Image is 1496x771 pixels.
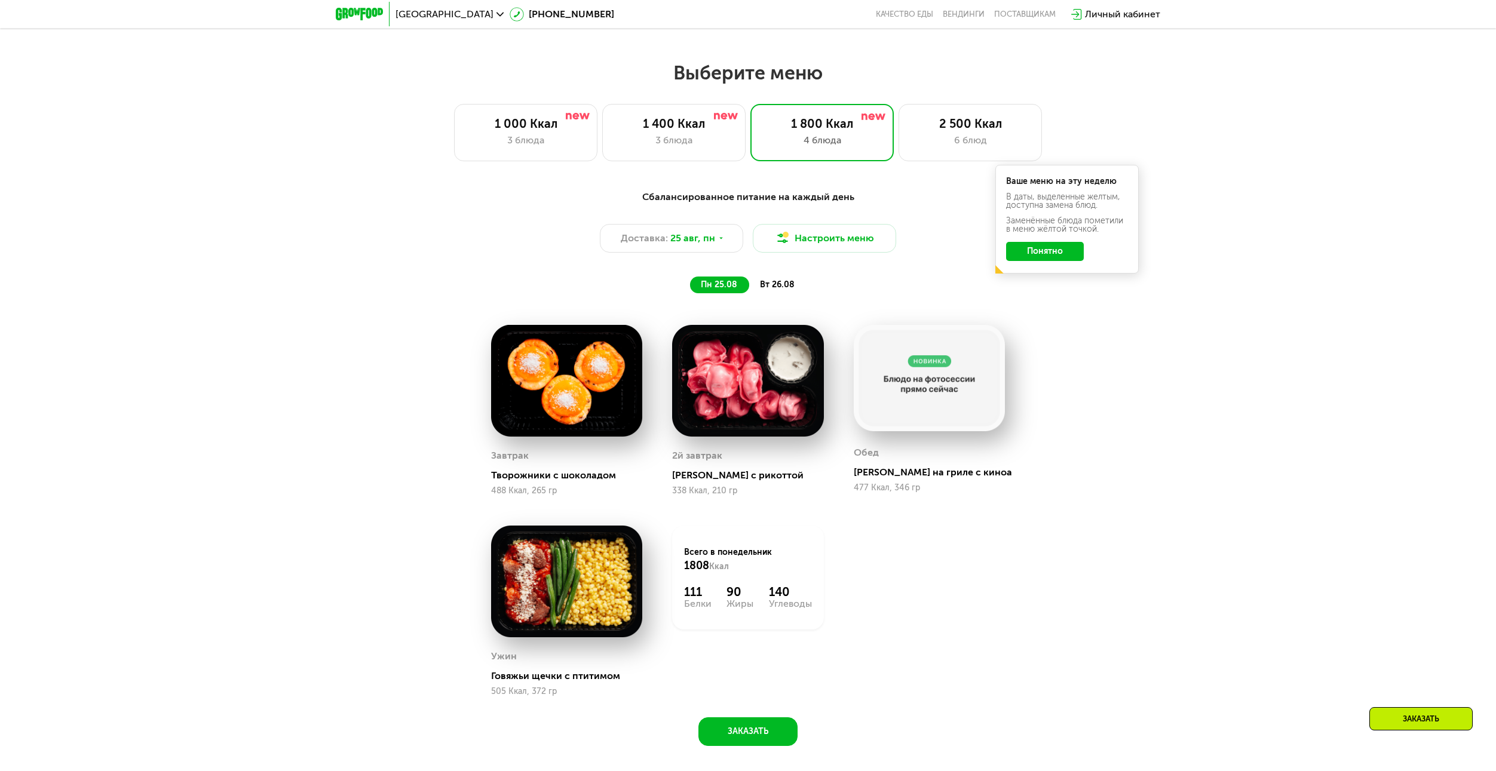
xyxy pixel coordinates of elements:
a: Вендинги [943,10,985,19]
div: 488 Ккал, 265 гр [491,486,642,496]
button: Понятно [1006,242,1084,261]
div: Сбалансированное питание на каждый день [394,190,1102,205]
div: [PERSON_NAME] на гриле с киноа [854,466,1014,478]
div: Ужин [491,647,517,665]
span: пн 25.08 [701,279,737,290]
div: Белки [684,599,712,609]
div: Всего в понедельник [684,546,811,573]
div: 505 Ккал, 372 гр [491,687,642,696]
button: Заказать [698,717,798,746]
div: 3 блюда [615,133,733,148]
div: 477 Ккал, 346 гр [854,483,1005,493]
span: 1808 [684,559,709,572]
span: вт 26.08 [760,279,795,290]
div: 111 [684,585,712,599]
div: поставщикам [994,10,1056,19]
div: Завтрак [491,447,529,465]
div: Ваше меню на эту неделю [1006,177,1128,186]
div: В даты, выделенные желтым, доступна замена блюд. [1006,193,1128,210]
div: 4 блюда [763,133,881,148]
div: [PERSON_NAME] с рикоттой [672,469,833,481]
div: 90 [726,585,753,599]
div: Говяжьи щечки с птитимом [491,670,652,682]
div: 3 блюда [467,133,585,148]
div: 140 [769,585,812,599]
div: Жиры [726,599,753,609]
div: 338 Ккал, 210 гр [672,486,823,496]
div: Личный кабинет [1085,7,1160,21]
div: 1 800 Ккал [763,116,881,131]
div: 1 400 Ккал [615,116,733,131]
span: 25 авг, пн [670,231,715,245]
div: Углеводы [769,599,812,609]
div: 1 000 Ккал [467,116,585,131]
div: Заказать [1369,707,1473,730]
div: Обед [854,444,879,462]
div: 6 блюд [911,133,1029,148]
a: Качество еды [876,10,933,19]
div: Творожники с шоколадом [491,469,652,481]
h2: Выберите меню [38,61,1458,85]
div: 2 500 Ккал [911,116,1029,131]
button: Настроить меню [753,224,896,253]
span: Доставка: [621,231,668,245]
span: [GEOGRAPHIC_DATA] [396,10,493,19]
a: [PHONE_NUMBER] [510,7,614,21]
div: Заменённые блюда пометили в меню жёлтой точкой. [1006,217,1128,234]
div: 2й завтрак [672,447,722,465]
span: Ккал [709,561,729,572]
